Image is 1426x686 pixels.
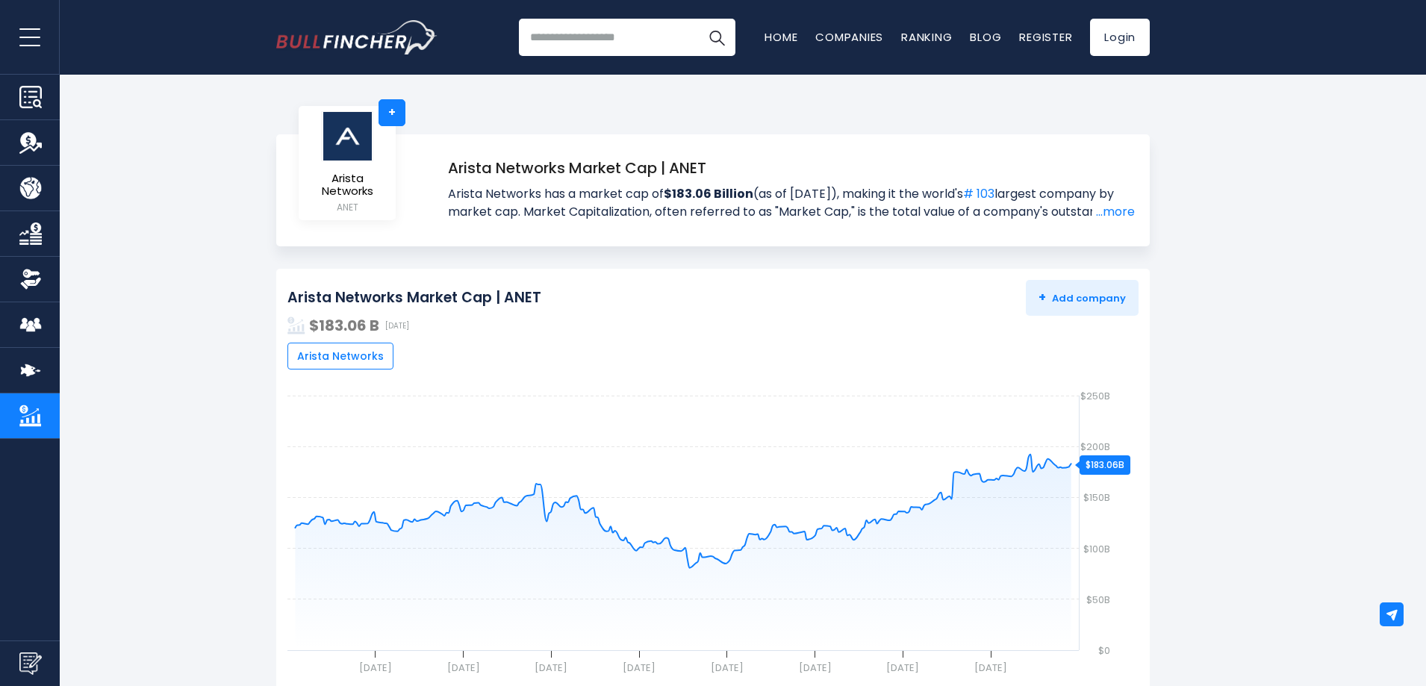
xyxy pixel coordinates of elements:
[297,349,384,363] span: Arista Networks
[1039,291,1126,305] span: Add company
[664,185,753,202] strong: $183.06 Billion
[1019,29,1072,45] a: Register
[276,20,438,54] img: Bullfincher logo
[535,661,567,675] text: [DATE]
[19,268,42,290] img: Ownership
[1090,19,1150,56] a: Login
[359,661,392,675] text: [DATE]
[970,29,1001,45] a: Blog
[765,29,797,45] a: Home
[1026,280,1139,316] button: +Add company
[1080,389,1110,403] text: $250B
[276,20,437,54] a: Go to homepage
[448,157,1135,179] h1: Arista Networks Market Cap | ANET
[311,201,384,214] small: ANET
[901,29,952,45] a: Ranking
[448,185,1135,221] span: Arista Networks has a market cap of (as of [DATE]), making it the world's largest company by mark...
[287,317,305,334] img: addasd
[311,172,384,197] span: Arista Networks
[1083,542,1110,556] text: $100B
[287,289,541,308] h2: Arista Networks Market Cap | ANET
[1098,643,1110,658] text: $0
[1080,455,1130,475] div: $183.06B
[309,315,379,336] strong: $183.06 B
[1039,289,1046,306] strong: +
[623,661,656,675] text: [DATE]
[1092,203,1135,221] a: ...more
[321,111,373,161] img: logo
[310,110,384,216] a: Arista Networks ANET
[447,661,480,675] text: [DATE]
[711,661,744,675] text: [DATE]
[886,661,919,675] text: [DATE]
[385,321,409,331] span: [DATE]
[698,19,735,56] button: Search
[1080,440,1110,454] text: $200B
[1083,490,1110,505] text: $150B
[379,99,405,126] a: +
[1086,593,1110,607] text: $50B
[799,661,832,675] text: [DATE]
[963,185,994,202] a: # 103
[974,661,1007,675] text: [DATE]
[815,29,883,45] a: Companies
